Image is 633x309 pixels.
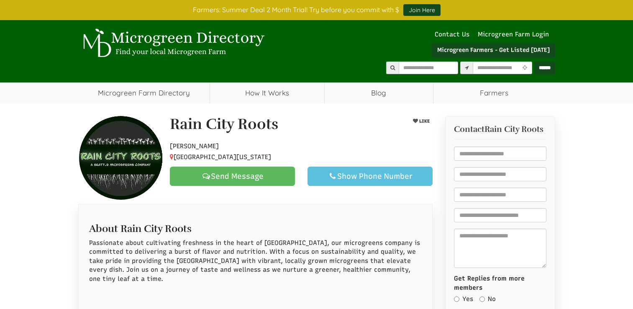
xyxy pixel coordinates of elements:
[72,4,561,16] div: Farmers: Summer Deal 2 Month Trial! Try before you commit with $
[170,153,271,161] span: [GEOGRAPHIC_DATA][US_STATE]
[454,125,546,134] h3: Contact
[403,4,441,16] a: Join Here
[520,65,529,71] i: Use Current Location
[431,31,474,38] a: Contact Us
[479,296,485,302] input: No
[433,82,555,103] span: Farmers
[432,43,555,57] a: Microgreen Farmers - Get Listed [DATE]
[170,142,219,150] span: [PERSON_NAME]
[410,116,433,126] button: LIKE
[78,28,267,58] img: Microgreen Directory
[478,31,553,38] a: Microgreen Farm Login
[315,171,425,181] div: Show Phone Number
[78,82,210,103] a: Microgreen Farm Directory
[89,219,422,234] h2: About Rain City Roots
[454,295,473,304] label: Yes
[479,295,496,304] label: No
[210,82,324,103] a: How It Works
[170,167,295,186] a: Send Message
[79,116,163,200] img: Contact Rain City Roots
[484,125,543,134] span: Rain City Roots
[454,274,546,292] label: Get Replies from more members
[89,239,422,283] p: Passionate about cultivating freshness in the heart of [GEOGRAPHIC_DATA], our microgreens company...
[454,296,459,302] input: Yes
[325,82,433,103] a: Blog
[170,116,278,133] h1: Rain City Roots
[418,118,430,124] span: LIKE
